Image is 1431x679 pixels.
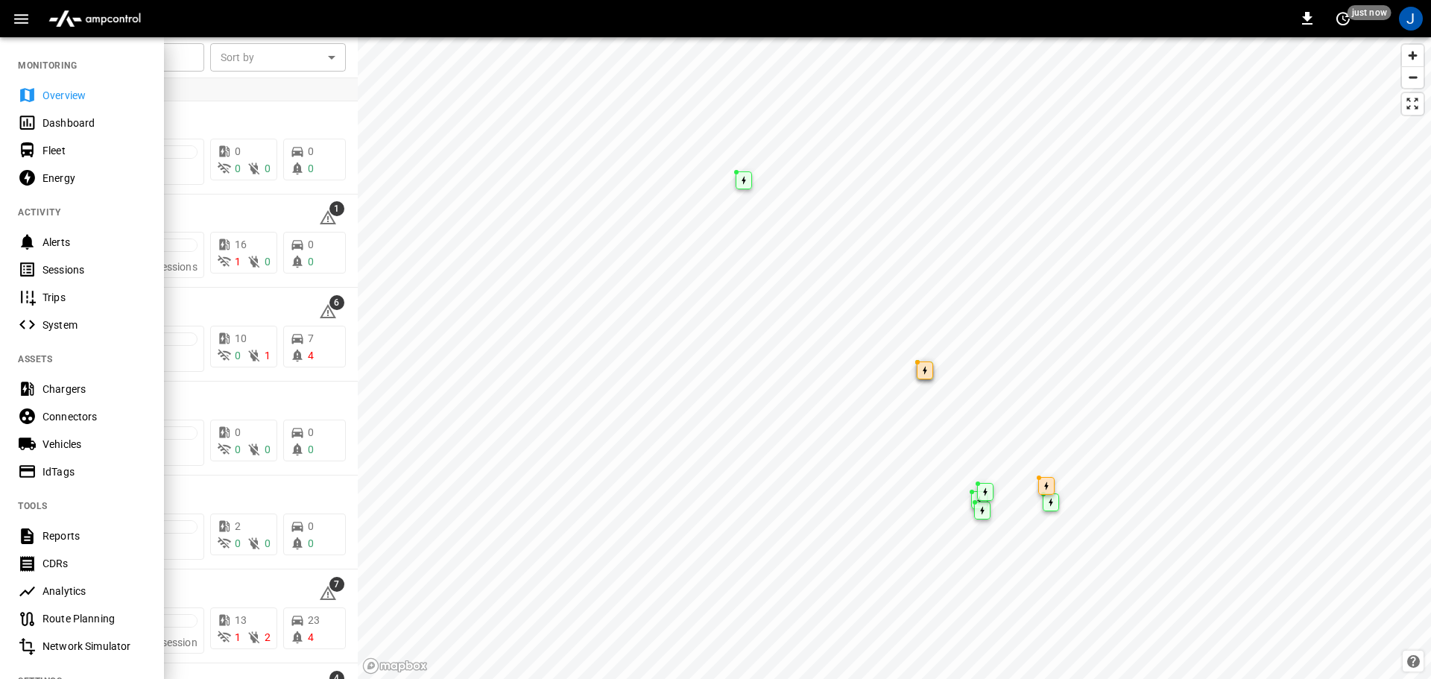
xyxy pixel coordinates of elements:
div: Trips [42,290,146,305]
div: Dashboard [42,116,146,130]
div: Route Planning [42,611,146,626]
button: set refresh interval [1331,7,1355,31]
div: Analytics [42,584,146,599]
div: profile-icon [1399,7,1423,31]
div: Vehicles [42,437,146,452]
div: System [42,318,146,332]
span: just now [1348,5,1391,20]
div: Reports [42,528,146,543]
div: Chargers [42,382,146,397]
div: Connectors [42,409,146,424]
div: Overview [42,88,146,103]
div: Fleet [42,143,146,158]
div: Energy [42,171,146,186]
div: Sessions [42,262,146,277]
div: Network Simulator [42,639,146,654]
div: IdTags [42,464,146,479]
div: CDRs [42,556,146,571]
img: ampcontrol.io logo [42,4,147,33]
div: Alerts [42,235,146,250]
